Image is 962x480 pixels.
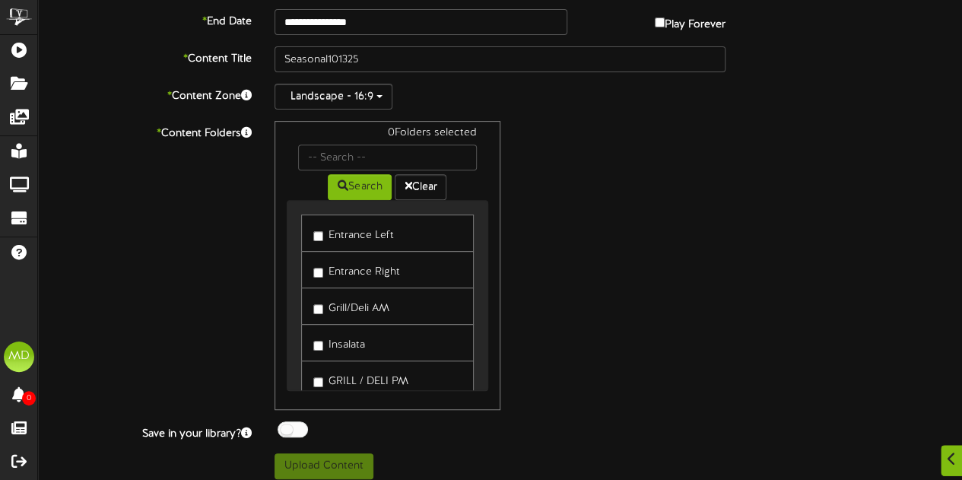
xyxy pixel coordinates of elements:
[275,46,725,72] input: Title of this Content
[313,304,323,314] input: Grill/Deli AM
[395,174,446,200] button: Clear
[27,421,263,442] label: Save in your library?
[655,9,725,33] label: Play Forever
[328,174,392,200] button: Search
[313,231,323,241] input: Entrance Left
[298,145,476,170] input: -- Search --
[313,296,389,316] label: Grill/Deli AM
[4,342,34,372] div: MD
[27,121,263,141] label: Content Folders
[313,369,408,389] label: GRILL / DELI PM
[313,223,394,243] label: Entrance Left
[287,126,487,145] div: 0 Folders selected
[27,9,263,30] label: End Date
[313,341,323,351] input: Insalata
[275,84,392,110] button: Landscape - 16:9
[313,332,365,353] label: Insalata
[27,84,263,104] label: Content Zone
[313,268,323,278] input: Entrance Right
[313,377,323,387] input: GRILL / DELI PM
[22,391,36,405] span: 0
[655,17,665,27] input: Play Forever
[27,46,263,67] label: Content Title
[275,453,373,479] button: Upload Content
[313,259,400,280] label: Entrance Right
